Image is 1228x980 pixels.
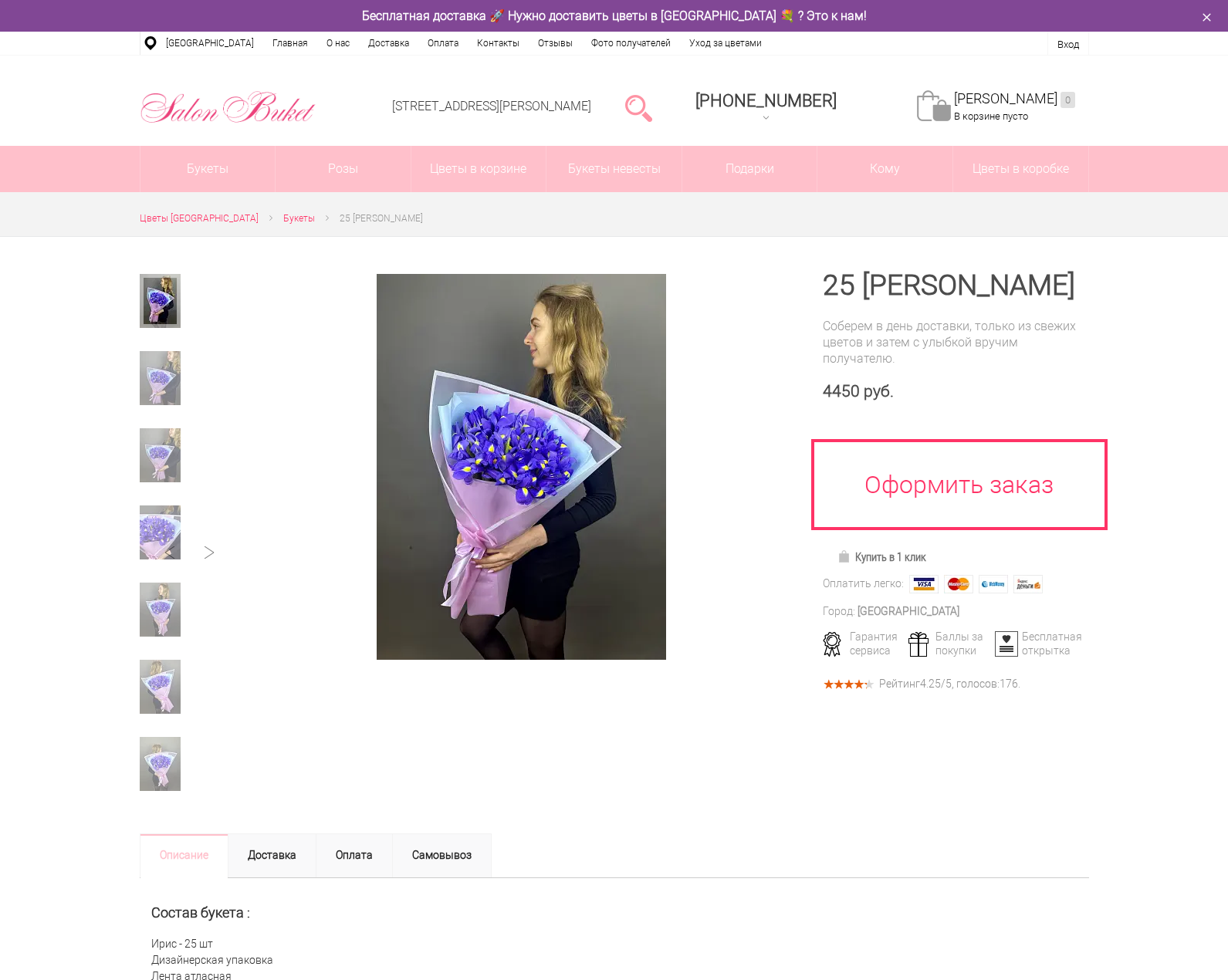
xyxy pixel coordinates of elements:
a: Букеты невесты [546,146,682,192]
a: Оформить заказ [811,439,1108,530]
a: [PHONE_NUMBER] [686,86,846,130]
div: Баллы за покупки [903,630,992,657]
div: Рейтинг /5, голосов: . [879,680,1020,688]
ins: 0 [1061,92,1075,108]
img: MasterCard [944,575,973,593]
a: [STREET_ADDRESS][PERSON_NAME] [392,99,591,113]
span: 25 [PERSON_NAME] [340,213,423,224]
a: Букеты [283,211,315,227]
a: [PERSON_NAME] [954,90,1075,108]
a: [GEOGRAPHIC_DATA] [157,32,263,55]
img: Visa [909,575,939,593]
a: Фото получателей [582,32,680,55]
a: Оплата [316,833,393,878]
a: Контакты [468,32,529,55]
div: Гарантия сервиса [817,630,906,657]
div: Бесплатная доставка 🚀 Нужно доставить цветы в [GEOGRAPHIC_DATA] 💐 ? Это к нам! [128,8,1101,24]
a: Описание [140,833,228,878]
a: Увеличить [258,274,786,660]
a: Доставка [359,32,418,55]
img: Яндекс Деньги [1013,575,1043,593]
h2: Состав букета : [151,905,1077,921]
span: 176 [1000,678,1018,690]
a: Уход за цветами [680,32,771,55]
div: Соберем в день доставки, только из свежих цветов и затем с улыбкой вручим получателю. [823,318,1089,367]
img: Купить в 1 клик [837,550,855,563]
span: 4.25 [920,678,941,690]
a: Подарки [682,146,817,192]
a: О нас [317,32,359,55]
a: Оплата [418,32,468,55]
div: 4450 руб. [823,382,1089,401]
img: Webmoney [979,575,1008,593]
img: 25 Синих Ирисов [377,274,666,660]
h1: 25 [PERSON_NAME] [823,272,1089,299]
a: Главная [263,32,317,55]
a: Купить в 1 клик [831,546,933,568]
img: Цветы Нижний Новгород [140,87,316,127]
div: [GEOGRAPHIC_DATA] [858,603,959,620]
a: Цветы в корзине [411,146,546,192]
a: Цветы [GEOGRAPHIC_DATA] [140,211,259,227]
a: Цветы в коробке [953,146,1088,192]
a: Букеты [140,146,276,192]
span: Букеты [283,213,315,224]
span: [PHONE_NUMBER] [695,91,837,110]
span: Цветы [GEOGRAPHIC_DATA] [140,213,259,224]
a: Розы [276,146,411,192]
span: В корзине пусто [954,110,1028,122]
a: Доставка [228,833,316,878]
span: Кому [817,146,952,192]
div: Бесплатная открытка [990,630,1078,657]
a: Отзывы [529,32,582,55]
div: Город: [823,603,855,620]
a: Вход [1057,39,1079,50]
a: Самовывоз [392,833,492,878]
div: Оплатить легко: [823,576,904,592]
